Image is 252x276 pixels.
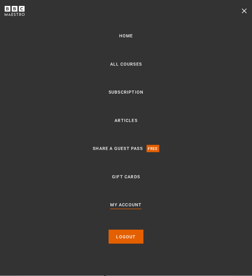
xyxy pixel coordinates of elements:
a: Logout [109,230,143,244]
button: Toggle navigation [241,8,247,14]
p: Free [147,145,159,152]
a: Gift Cards [112,173,140,181]
a: All Courses [110,61,142,68]
a: Articles [114,117,138,124]
a: Home [119,32,133,40]
svg: BBC Maestro [5,6,25,16]
a: Subscription [109,89,143,96]
a: Share a guest pass [93,145,143,152]
a: My Account [110,201,142,209]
